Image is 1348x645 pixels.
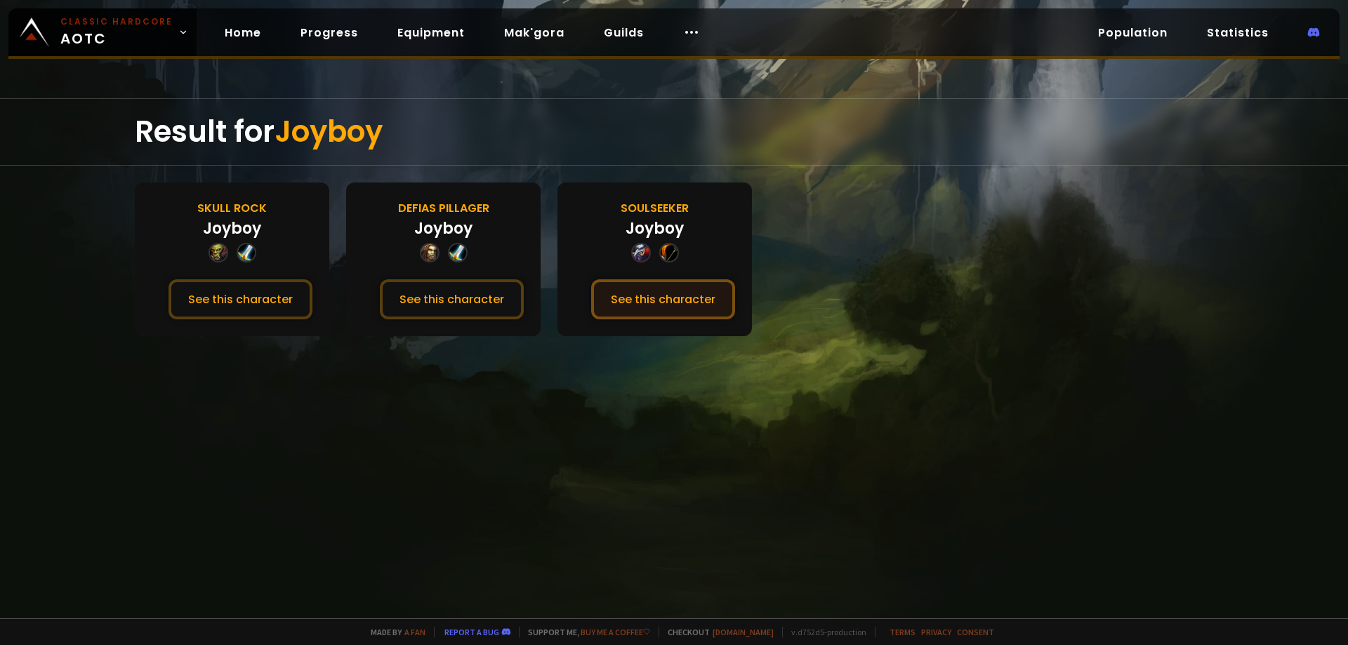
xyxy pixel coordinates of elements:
a: Statistics [1196,18,1280,47]
span: Checkout [659,627,774,637]
small: Classic Hardcore [60,15,173,28]
a: Privacy [921,627,951,637]
div: Result for [135,99,1213,165]
div: Joyboy [203,217,261,240]
div: Joyboy [626,217,684,240]
span: v. d752d5 - production [782,627,866,637]
a: Progress [289,18,369,47]
button: See this character [168,279,312,319]
div: Joyboy [414,217,473,240]
a: Terms [890,627,916,637]
a: Home [213,18,272,47]
div: Skull Rock [197,199,267,217]
span: AOTC [60,15,173,49]
a: Guilds [593,18,655,47]
div: Defias Pillager [398,199,489,217]
span: Made by [362,627,425,637]
a: Buy me a coffee [581,627,650,637]
a: Classic HardcoreAOTC [8,8,197,56]
span: Joyboy [275,111,383,152]
a: a fan [404,627,425,637]
a: Equipment [386,18,476,47]
a: [DOMAIN_NAME] [713,627,774,637]
button: See this character [380,279,524,319]
a: Mak'gora [493,18,576,47]
a: Population [1087,18,1179,47]
a: Report a bug [444,627,499,637]
button: See this character [591,279,735,319]
span: Support me, [519,627,650,637]
a: Consent [957,627,994,637]
div: Soulseeker [621,199,689,217]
